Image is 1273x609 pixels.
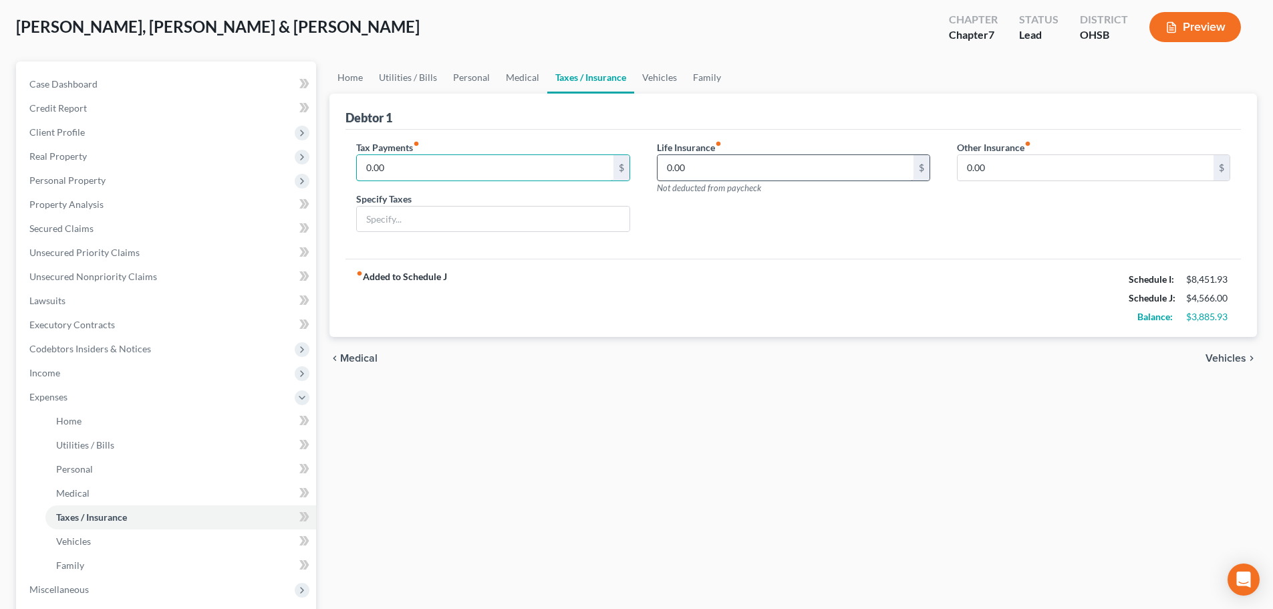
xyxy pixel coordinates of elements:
[45,457,316,481] a: Personal
[45,409,316,433] a: Home
[1246,353,1257,364] i: chevron_right
[685,62,729,94] a: Family
[657,140,722,154] label: Life Insurance
[19,313,316,337] a: Executory Contracts
[1137,311,1173,322] strong: Balance:
[547,62,634,94] a: Taxes / Insurance
[958,155,1214,180] input: --
[329,62,371,94] a: Home
[913,155,930,180] div: $
[371,62,445,94] a: Utilities / Bills
[613,155,629,180] div: $
[1024,140,1031,147] i: fiber_manual_record
[29,78,98,90] span: Case Dashboard
[29,319,115,330] span: Executory Contracts
[56,487,90,499] span: Medical
[413,140,420,147] i: fiber_manual_record
[16,17,420,36] span: [PERSON_NAME], [PERSON_NAME] & [PERSON_NAME]
[29,199,104,210] span: Property Analysis
[56,535,91,547] span: Vehicles
[19,241,316,265] a: Unsecured Priority Claims
[445,62,498,94] a: Personal
[29,126,85,138] span: Client Profile
[1206,353,1246,364] span: Vehicles
[1149,12,1241,42] button: Preview
[329,353,340,364] i: chevron_left
[949,27,998,43] div: Chapter
[1206,353,1257,364] button: Vehicles chevron_right
[19,193,316,217] a: Property Analysis
[29,295,65,306] span: Lawsuits
[19,217,316,241] a: Secured Claims
[29,343,151,354] span: Codebtors Insiders & Notices
[357,207,629,232] input: Specify...
[29,247,140,258] span: Unsecured Priority Claims
[19,289,316,313] a: Lawsuits
[356,140,420,154] label: Tax Payments
[498,62,547,94] a: Medical
[356,270,363,277] i: fiber_manual_record
[340,353,378,364] span: Medical
[29,271,157,282] span: Unsecured Nonpriority Claims
[634,62,685,94] a: Vehicles
[949,12,998,27] div: Chapter
[1186,310,1230,324] div: $3,885.93
[56,560,84,571] span: Family
[345,110,392,126] div: Debtor 1
[1186,273,1230,286] div: $8,451.93
[1129,292,1175,303] strong: Schedule J:
[1080,12,1128,27] div: District
[29,584,89,595] span: Miscellaneous
[45,505,316,529] a: Taxes / Insurance
[658,155,913,180] input: --
[29,391,67,402] span: Expenses
[356,270,447,326] strong: Added to Schedule J
[1129,273,1174,285] strong: Schedule I:
[1080,27,1128,43] div: OHSB
[1228,564,1260,596] div: Open Intercom Messenger
[45,529,316,554] a: Vehicles
[329,353,378,364] button: chevron_left Medical
[29,367,60,378] span: Income
[1186,291,1230,305] div: $4,566.00
[988,28,994,41] span: 7
[45,433,316,457] a: Utilities / Bills
[56,439,114,451] span: Utilities / Bills
[29,223,94,234] span: Secured Claims
[56,463,93,475] span: Personal
[1214,155,1230,180] div: $
[56,511,127,523] span: Taxes / Insurance
[19,265,316,289] a: Unsecured Nonpriority Claims
[957,140,1031,154] label: Other Insurance
[19,96,316,120] a: Credit Report
[1019,27,1058,43] div: Lead
[29,174,106,186] span: Personal Property
[29,150,87,162] span: Real Property
[715,140,722,147] i: fiber_manual_record
[19,72,316,96] a: Case Dashboard
[1019,12,1058,27] div: Status
[29,102,87,114] span: Credit Report
[657,182,761,193] span: Not deducted from paycheck
[45,554,316,578] a: Family
[56,415,82,427] span: Home
[356,192,412,206] label: Specify Taxes
[357,155,613,180] input: --
[45,481,316,505] a: Medical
